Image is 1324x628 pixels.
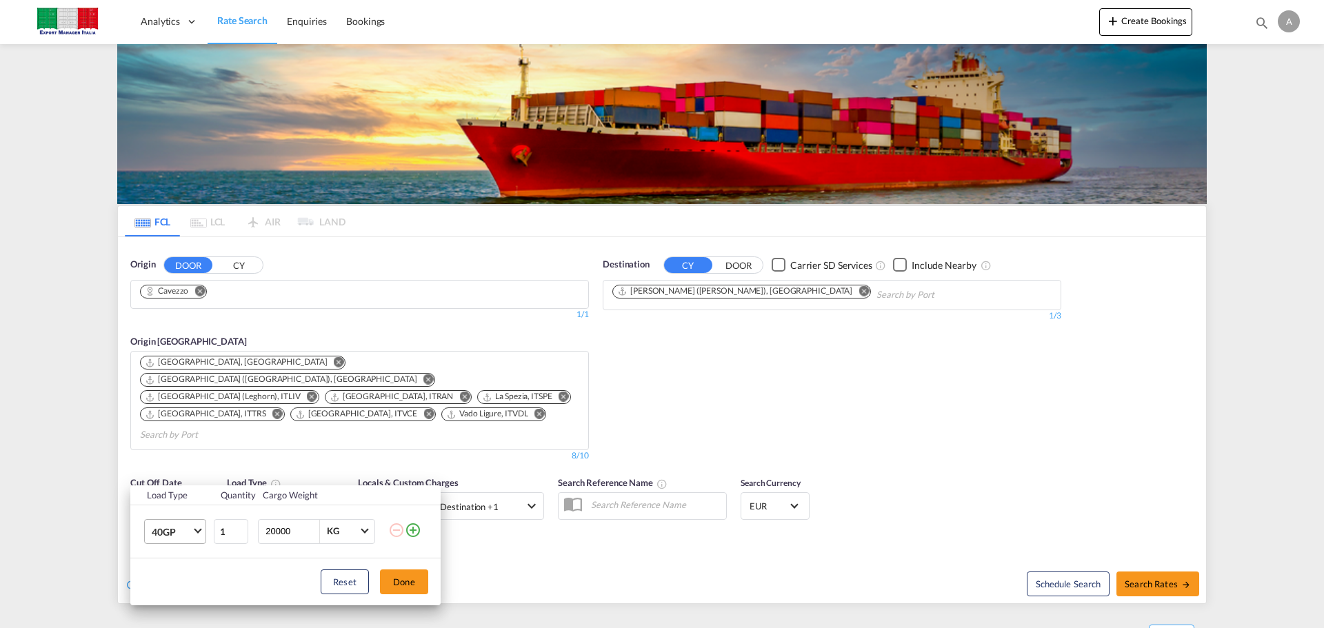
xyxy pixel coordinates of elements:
input: Qty [214,519,248,544]
th: Load Type [130,485,212,505]
span: 40GP [152,525,192,539]
md-icon: icon-plus-circle-outline [405,522,421,538]
div: Cargo Weight [263,489,380,501]
md-icon: icon-minus-circle-outline [388,522,405,538]
div: KG [327,525,339,536]
md-select: Choose: 40GP [144,519,206,544]
button: Done [380,569,428,594]
button: Reset [321,569,369,594]
th: Quantity [212,485,255,505]
input: Enter Weight [264,520,319,543]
